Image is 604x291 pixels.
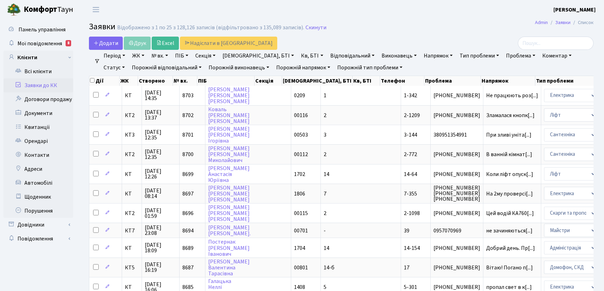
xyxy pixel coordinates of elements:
span: [PHONE_NUMBER] [433,245,480,251]
span: 14-64 [404,170,417,178]
a: Коваль[PERSON_NAME][PERSON_NAME] [208,106,250,125]
a: Відповідальний [327,50,377,62]
a: Контакти [3,148,73,162]
span: 7 [324,190,326,198]
a: Додати [89,37,123,50]
span: 0957070969 [433,228,480,233]
span: [DATE] 13:37 [145,109,176,121]
span: 8699 [182,170,194,178]
span: 8702 [182,112,194,119]
span: [PHONE_NUMBER] [433,113,480,118]
span: 2-1209 [404,112,420,119]
span: 00701 [294,227,308,235]
span: 17 [404,264,409,271]
span: 2 [324,209,326,217]
span: 14-154 [404,244,420,252]
span: Не працюють роз[...] [486,92,538,99]
a: ПІБ [172,50,191,62]
span: - [324,227,326,235]
span: 0209 [294,92,305,99]
a: Кв, БТІ [298,50,326,62]
a: Секція [192,50,218,62]
span: 00115 [294,209,308,217]
li: Список [571,19,594,26]
span: В ванній кімнат[...] [486,151,532,158]
a: Порожній тип проблеми [334,62,405,74]
span: 14 [324,170,329,178]
span: КТ2 [125,113,139,118]
span: 2-772 [404,151,417,158]
a: Постернак[PERSON_NAME]Іванович [208,238,250,258]
img: logo.png [7,3,21,17]
th: Телефон [380,76,424,86]
a: Заявки до КК [3,78,73,92]
span: 3-144 [404,131,417,139]
span: [PHONE_NUMBER] [433,284,480,290]
a: Порожній виконавець [206,62,272,74]
th: Напрямок [481,76,535,86]
span: Цей водій КА760[...] [486,209,534,217]
span: 14 [324,244,329,252]
span: 1806 [294,190,305,198]
span: КТ2 [125,152,139,157]
a: Статус [101,62,128,74]
span: не зачиняються[...] [486,227,533,235]
a: Документи [3,106,73,120]
span: 2 [324,112,326,119]
span: 00116 [294,112,308,119]
span: [DATE] 12:35 [145,149,176,160]
th: Проблема [424,76,481,86]
span: КТ [125,93,139,98]
span: Таун [24,4,73,16]
span: КТ [125,191,139,197]
a: [PERSON_NAME][PERSON_NAME]Миколайович [208,145,250,164]
span: [PHONE_NUMBER] [433,171,480,177]
a: Довідники [3,218,73,232]
a: [DEMOGRAPHIC_DATA], БТІ [220,50,297,62]
th: Секція [255,76,282,86]
a: Щоденник [3,190,73,204]
a: Коментар [539,50,574,62]
nav: breadcrumb [524,15,604,30]
span: КТ5 [125,265,139,270]
span: [DATE] 12:35 [145,129,176,140]
span: КТ [125,245,139,251]
span: Вітаю! Погано п[...] [486,264,533,271]
span: [DATE] 08:14 [145,188,176,199]
span: 380951354991 [433,132,480,138]
a: Період [101,50,128,62]
span: 1704 [294,244,305,252]
a: [PERSON_NAME][PERSON_NAME][PERSON_NAME] [208,86,250,105]
input: Пошук... [518,37,594,50]
b: Комфорт [24,4,57,15]
a: Мої повідомлення8 [3,37,73,51]
th: Кв, БТІ [353,76,380,86]
span: [DATE] 23:08 [145,225,176,236]
span: Додати [93,39,118,47]
span: [DATE] 14:35 [145,90,176,101]
span: Зламалася кнопк[...] [486,112,535,119]
th: ПІБ [197,76,255,86]
a: Виконавець [379,50,420,62]
span: 7-355 [404,190,417,198]
a: Повідомлення [3,232,73,246]
a: Панель управління [3,23,73,37]
a: Напрямок [421,50,455,62]
a: Скинути [305,24,326,31]
span: КТ7 [125,228,139,233]
a: Орендарі [3,134,73,148]
span: [DATE] 12:26 [145,168,176,179]
a: Всі клієнти [3,64,73,78]
a: Автомобілі [3,176,73,190]
a: Заявки [555,19,571,26]
th: Створено [138,76,173,86]
a: Квитанції [3,120,73,134]
b: [PERSON_NAME] [553,6,596,14]
span: 1408 [294,283,305,291]
a: [PERSON_NAME][PERSON_NAME]. [208,224,251,237]
a: [PERSON_NAME][PERSON_NAME][PERSON_NAME] [208,184,250,204]
span: 8696 [182,209,194,217]
span: 8700 [182,151,194,158]
span: [DATE] 18:09 [145,242,176,253]
a: Порожній відповідальний [129,62,204,74]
